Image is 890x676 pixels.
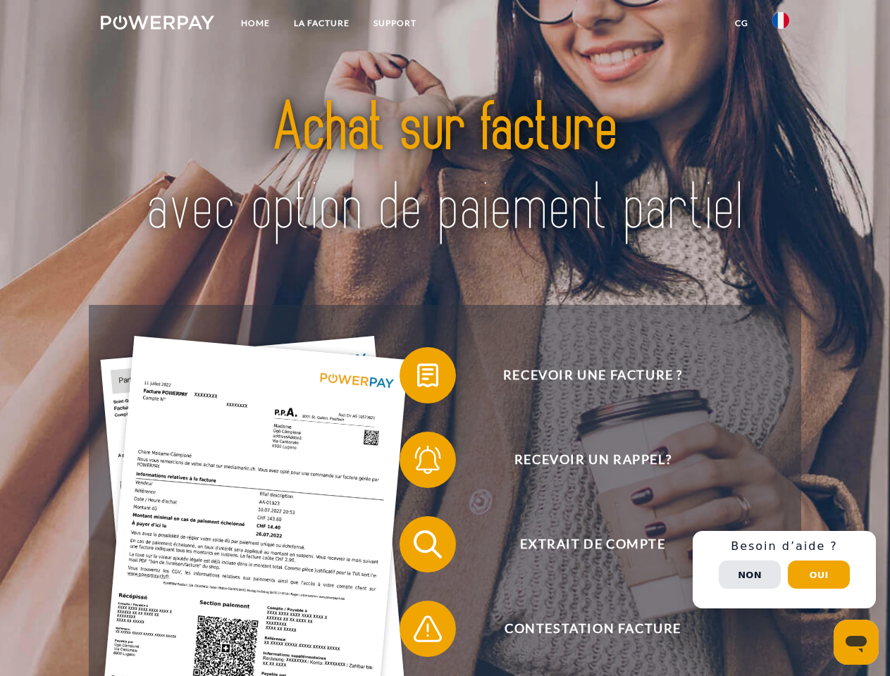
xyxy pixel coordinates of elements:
h3: Besoin d’aide ? [701,539,867,553]
button: Non [719,561,781,589]
img: title-powerpay_fr.svg [135,68,755,270]
a: CG [723,11,760,36]
span: Extrait de compte [420,516,765,572]
img: qb_search.svg [410,527,445,562]
img: logo-powerpay-white.svg [101,15,214,30]
img: qb_warning.svg [410,611,445,646]
button: Oui [788,561,850,589]
button: Contestation Facture [400,601,766,657]
button: Recevoir un rappel? [400,432,766,488]
span: Contestation Facture [420,601,765,657]
div: Schnellhilfe [693,531,876,608]
iframe: Bouton de lancement de la fenêtre de messagerie [834,620,879,665]
a: Support [361,11,428,36]
span: Recevoir un rappel? [420,432,765,488]
a: Home [229,11,282,36]
span: Recevoir une facture ? [420,347,765,403]
img: qb_bell.svg [410,442,445,477]
img: fr [772,12,789,29]
button: Recevoir une facture ? [400,347,766,403]
img: qb_bill.svg [410,358,445,393]
button: Extrait de compte [400,516,766,572]
a: LA FACTURE [282,11,361,36]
